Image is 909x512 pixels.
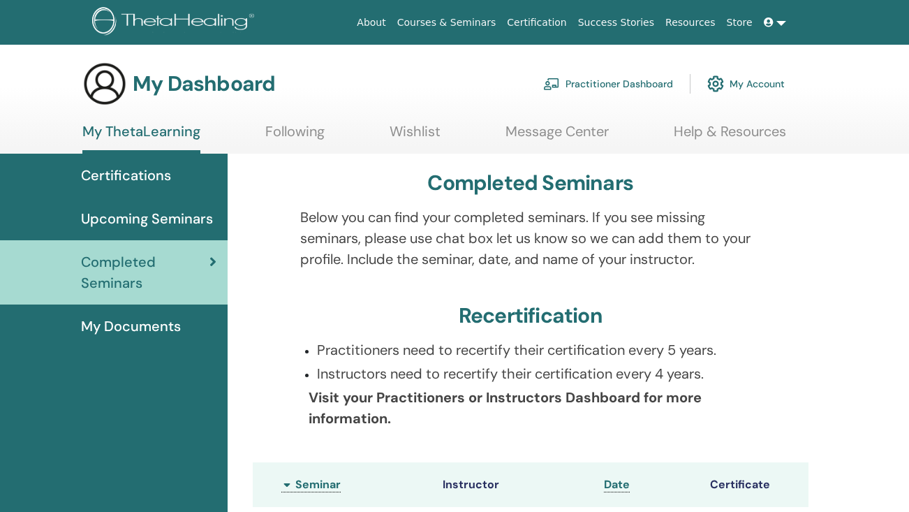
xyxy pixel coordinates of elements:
span: Certifications [81,165,171,186]
th: Instructor [436,462,597,507]
h3: Completed Seminars [427,170,633,196]
a: Date [604,477,630,492]
a: Courses & Seminars [392,10,502,36]
a: Store [721,10,758,36]
a: My Account [707,68,785,99]
span: Upcoming Seminars [81,208,213,229]
span: My Documents [81,316,181,337]
b: Visit your Practitioners or Instructors Dashboard for more information. [309,388,702,427]
a: Following [265,123,325,150]
a: Success Stories [572,10,660,36]
a: My ThetaLearning [82,123,200,154]
p: Below you can find your completed seminars. If you see missing seminars, please use chat box let ... [300,207,760,270]
p: Practitioners need to recertify their certification every 5 years. [317,339,760,360]
img: generic-user-icon.jpg [82,61,127,106]
img: chalkboard-teacher.svg [543,78,560,90]
a: Wishlist [390,123,441,150]
span: Completed Seminars [81,251,209,293]
a: Help & Resources [674,123,786,150]
h3: My Dashboard [133,71,275,96]
img: logo.png [92,7,259,38]
h3: Recertification [459,303,603,328]
a: About [351,10,391,36]
a: Message Center [505,123,609,150]
img: cog.svg [707,72,724,96]
a: Practitioner Dashboard [543,68,673,99]
a: Resources [660,10,721,36]
a: Certification [501,10,572,36]
th: Certificate [703,462,808,507]
p: Instructors need to recertify their certification every 4 years. [317,363,760,384]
